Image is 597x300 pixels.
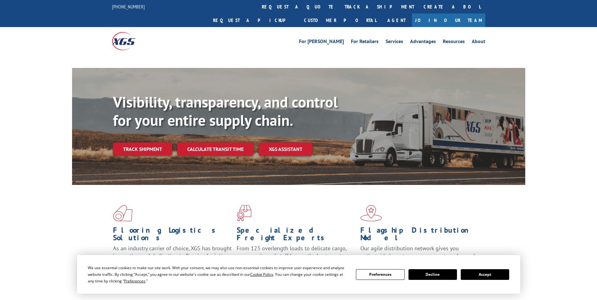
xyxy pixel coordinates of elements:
button: Decline [408,269,457,280]
a: Calculate transit time [177,142,254,156]
button: Preferences [356,269,404,280]
a: Agent [381,14,412,27]
button: Accept [461,269,509,280]
b: Visibility, transparency, and control for your entire supply chain. [113,92,338,130]
h1: Flagship Distribution Model [360,226,479,245]
div: We use essential cookies to make our site work. With your consent, we may also use non-essential ... [88,264,348,284]
a: Resources [443,39,465,46]
span: Cookie Policy [250,272,273,277]
span: Preferences [124,278,145,284]
a: [PHONE_NUMBER] [112,3,145,10]
a: Services [386,39,403,46]
a: XGS ASSISTANT [259,142,313,156]
a: Track shipment [113,142,172,156]
img: xgs-icon-focused-on-flooring-red [237,205,251,221]
a: Join Our Team [412,14,485,27]
span: Our agile distribution network gives you nationwide inventory management on demand. [360,245,476,259]
p: From 123 overlength loads to delicate cargo, our experienced staff knows the best way to move you... [237,245,356,273]
div: Cookie Consent Prompt [77,255,520,294]
a: About [472,39,485,46]
h1: Specialized Freight Experts [237,226,356,245]
img: xgs-icon-flagship-distribution-model-red [360,205,382,221]
img: xgs-icon-total-supply-chain-intelligence-red [113,205,132,221]
a: Advantages [410,39,436,46]
a: For Retailers [351,39,379,46]
a: Customer Portal [299,14,381,27]
a: For [PERSON_NAME] [299,39,344,46]
span: As an industry carrier of choice, XGS has brought innovation and dedication to flooring logistics... [113,245,232,267]
h1: Flooring Logistics Solutions [113,226,232,245]
a: Request a pickup [208,14,299,27]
